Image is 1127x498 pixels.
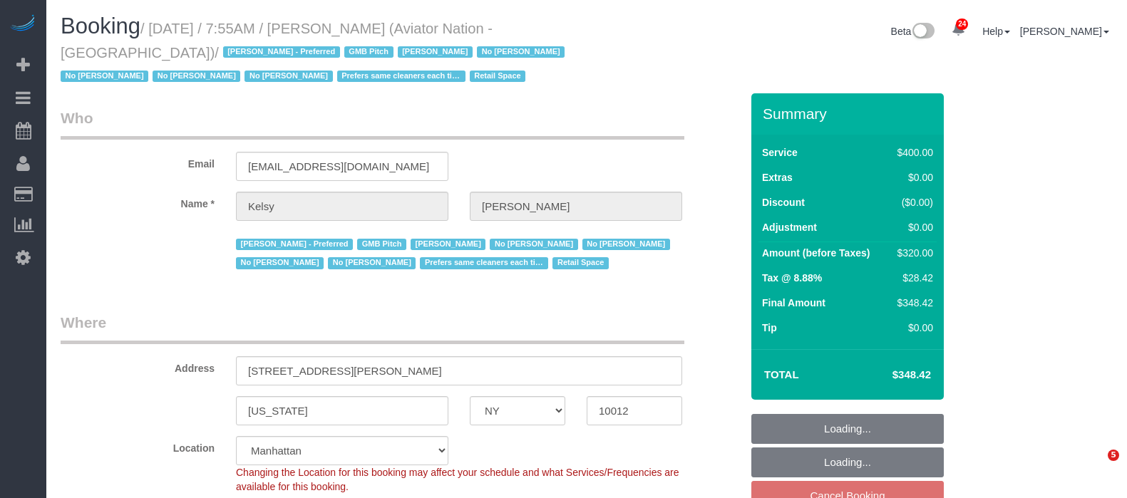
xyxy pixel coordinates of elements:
span: [PERSON_NAME] [398,46,473,58]
span: [PERSON_NAME] [411,239,485,250]
input: Zip Code [587,396,682,425]
span: GMB Pitch [344,46,393,58]
label: Name * [50,192,225,211]
span: [PERSON_NAME] - Preferred [223,46,340,58]
a: 24 [945,14,972,46]
span: No [PERSON_NAME] [236,257,324,269]
div: $320.00 [892,246,933,260]
div: $348.42 [892,296,933,310]
label: Tip [762,321,777,335]
h4: $348.42 [850,369,931,381]
span: No [PERSON_NAME] [153,71,240,82]
span: No [PERSON_NAME] [490,239,577,250]
legend: Who [61,108,684,140]
input: First Name [236,192,448,221]
span: Changing the Location for this booking may affect your schedule and what Services/Frequencies are... [236,467,679,492]
input: Email [236,152,448,181]
label: Email [50,152,225,171]
legend: Where [61,312,684,344]
span: Prefers same cleaners each time [420,257,548,269]
span: No [PERSON_NAME] [61,71,148,82]
label: Adjustment [762,220,817,234]
label: Final Amount [762,296,825,310]
span: / [61,45,569,85]
label: Service [762,145,798,160]
div: $400.00 [892,145,933,160]
a: Help [982,26,1010,37]
span: No [PERSON_NAME] [245,71,332,82]
label: Extras [762,170,793,185]
span: Retail Space [552,257,609,269]
span: Prefers same cleaners each time [337,71,465,82]
div: ($0.00) [892,195,933,209]
input: Last Name [470,192,682,221]
span: No [PERSON_NAME] [477,46,565,58]
label: Discount [762,195,805,209]
span: 24 [956,19,968,30]
span: No [PERSON_NAME] [328,257,416,269]
small: / [DATE] / 7:55AM / [PERSON_NAME] (Aviator Nation - [GEOGRAPHIC_DATA]) [61,21,569,85]
img: Automaid Logo [9,14,37,34]
label: Address [50,356,225,375]
h3: Summary [763,105,937,122]
label: Amount (before Taxes) [762,246,870,260]
span: No [PERSON_NAME] [582,239,670,250]
span: 5 [1108,450,1119,461]
span: Booking [61,14,140,38]
iframe: Intercom live chat [1079,450,1113,484]
label: Location [50,436,225,455]
img: New interface [911,23,935,41]
div: $0.00 [892,170,933,185]
div: $0.00 [892,321,933,335]
span: Retail Space [470,71,526,82]
input: City [236,396,448,425]
strong: Total [764,368,799,380]
div: $28.42 [892,271,933,285]
span: [PERSON_NAME] - Preferred [236,239,353,250]
div: $0.00 [892,220,933,234]
a: Beta [891,26,935,37]
span: GMB Pitch [357,239,406,250]
a: [PERSON_NAME] [1020,26,1109,37]
label: Tax @ 8.88% [762,271,822,285]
